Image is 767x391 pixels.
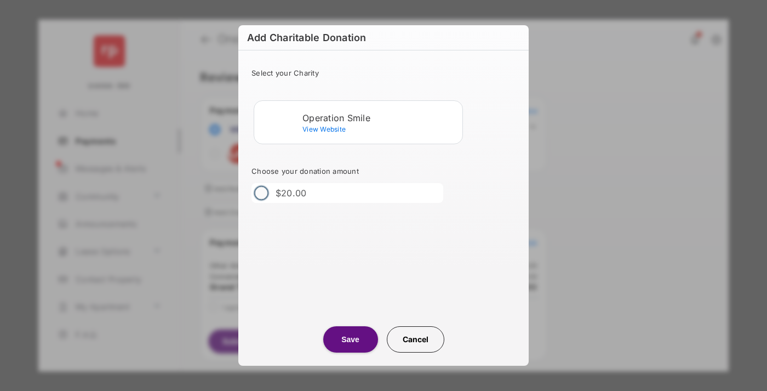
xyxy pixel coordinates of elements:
span: Select your Charity [251,69,319,77]
h2: Add Charitable Donation [238,25,529,50]
span: Choose your donation amount [251,167,359,175]
label: $20.00 [276,188,307,199]
div: Operation Smile [302,113,458,123]
span: View Website [302,125,346,133]
button: Cancel [387,326,444,353]
button: Save [323,326,378,353]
